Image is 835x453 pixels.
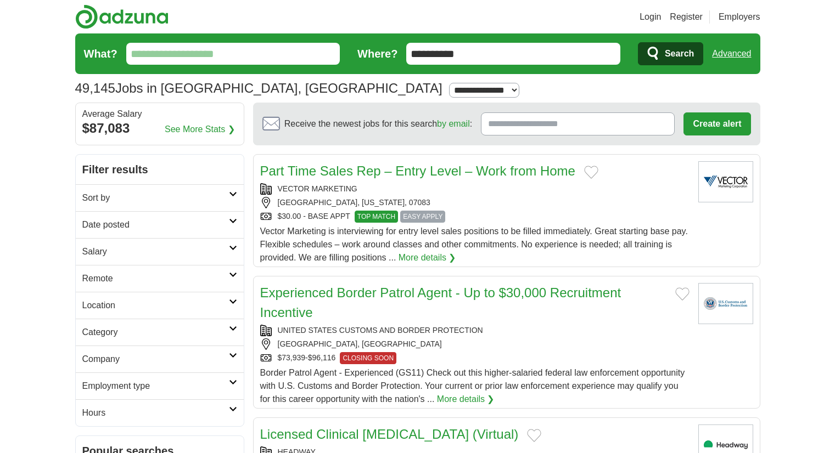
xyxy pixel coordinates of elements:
h2: Sort by [82,191,229,205]
h2: Salary [82,245,229,258]
a: Hours [76,399,244,426]
a: Login [640,10,661,24]
div: $73,939-$96,116 [260,352,690,364]
h2: Filter results [76,155,244,184]
a: UNITED STATES CUSTOMS AND BORDER PROTECTION [278,326,483,335]
h2: Remote [82,272,229,285]
span: Border Patrol Agent - Experienced (GS11) Check out this higher-salaried federal law enforcement o... [260,368,685,404]
h2: Location [82,299,229,312]
a: See More Stats ❯ [165,123,235,136]
div: [GEOGRAPHIC_DATA], [US_STATE], 07083 [260,197,690,208]
a: Experienced Border Patrol Agent - Up to $30,000 Recruitment Incentive [260,285,621,320]
a: Register [670,10,703,24]
a: Salary [76,238,244,265]
a: More details ❯ [399,251,456,264]
div: $87,083 [82,118,237,138]
a: Sort by [76,184,244,211]
h2: Date posted [82,218,229,231]
a: Location [76,292,244,319]
a: VECTOR MARKETING [278,184,357,193]
span: TOP MATCH [355,211,398,223]
div: Average Salary [82,110,237,118]
img: U.S. Customs and Border Protection logo [698,283,753,324]
span: 49,145 [75,78,115,98]
a: Advanced [712,43,751,65]
a: Category [76,319,244,346]
button: Add to favorite jobs [584,166,598,179]
h2: Category [82,326,229,339]
button: Create alert [683,112,750,135]
h2: Company [82,353,229,366]
span: Search [665,43,694,65]
span: EASY APPLY [400,211,445,223]
a: Company [76,346,244,372]
a: Part Time Sales Rep – Entry Level – Work from Home [260,163,575,178]
a: Employers [719,10,760,24]
a: Remote [76,265,244,292]
h2: Hours [82,406,229,420]
button: Search [638,42,703,65]
label: What? [84,46,117,62]
h1: Jobs in [GEOGRAPHIC_DATA], [GEOGRAPHIC_DATA] [75,81,442,95]
div: $30.00 - BASE APPT [260,211,690,223]
a: More details ❯ [437,393,495,406]
img: Vector Marketing logo [698,161,753,202]
img: Adzuna logo [75,4,169,29]
span: Receive the newest jobs for this search : [284,117,472,131]
a: Licensed Clinical [MEDICAL_DATA] (Virtual) [260,427,519,441]
a: Employment type [76,372,244,399]
label: Where? [357,46,397,62]
span: CLOSING SOON [340,352,396,364]
a: Date posted [76,211,244,238]
button: Add to favorite jobs [675,287,690,301]
a: by email [437,119,470,128]
button: Add to favorite jobs [527,429,541,442]
div: [GEOGRAPHIC_DATA], [GEOGRAPHIC_DATA] [260,338,690,350]
span: Vector Marketing is interviewing for entry level sales positions to be filled immediately. Great ... [260,226,688,262]
h2: Employment type [82,380,229,393]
